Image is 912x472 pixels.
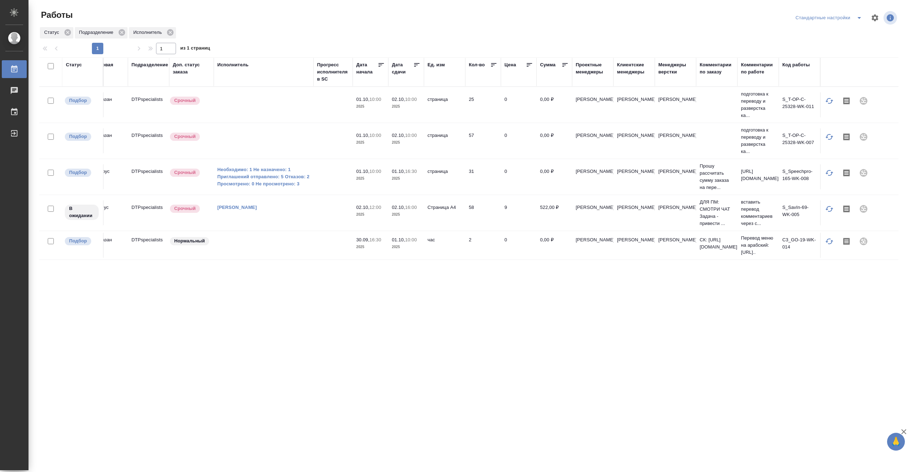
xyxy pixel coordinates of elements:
[87,200,128,225] td: англ-рус
[405,205,417,210] p: 16:00
[356,237,369,242] p: 30.09,
[855,128,872,145] div: Проект не привязан
[133,29,164,36] p: Исполнитель
[174,205,196,212] p: Срочный
[613,92,655,117] td: [PERSON_NAME]
[180,44,210,54] span: из 1 страниц
[465,92,501,117] td: 25
[69,133,87,140] p: Подбор
[700,236,734,251] p: СК: [URL][DOMAIN_NAME]..
[501,128,537,153] td: 0
[572,92,613,117] td: [PERSON_NAME]
[44,29,62,36] p: Статус
[572,128,613,153] td: [PERSON_NAME]
[424,233,465,258] td: час
[613,128,655,153] td: [PERSON_NAME]
[855,164,872,181] div: Проект не привязан
[356,61,378,76] div: Дата начала
[392,205,405,210] p: 02.10,
[75,27,128,39] div: Подразделение
[465,164,501,189] td: 31
[658,236,693,243] p: [PERSON_NAME]
[79,29,116,36] p: Подразделение
[128,128,169,153] td: DTPspecialists
[741,235,775,256] p: Перевод меню на арабский: [URL]..
[356,175,385,182] p: 2025
[540,61,555,68] div: Сумма
[537,233,572,258] td: 0,00 ₽
[173,61,210,76] div: Доп. статус заказа
[392,237,405,242] p: 01.10,
[317,61,349,83] div: Прогресс исполнителя в SC
[369,97,381,102] p: 10:00
[392,169,405,174] p: 01.10,
[64,132,99,142] div: Можно подбирать исполнителей
[700,163,734,191] p: Прошу рассчитать сумму заказа на пере...
[794,12,866,24] div: split button
[887,433,905,451] button: 🙏
[838,164,855,181] button: Скопировать мини-бриф
[424,200,465,225] td: Страница А4
[658,204,693,211] p: [PERSON_NAME]
[465,128,501,153] td: 57
[369,133,381,138] p: 10:00
[782,61,810,68] div: Код работы
[741,199,775,227] p: вставить перевод комментариев через с...
[501,92,537,117] td: 0
[613,200,655,225] td: [PERSON_NAME]
[613,164,655,189] td: [PERSON_NAME]
[39,9,73,21] span: Работы
[405,169,417,174] p: 16:30
[613,233,655,258] td: [PERSON_NAME]
[504,61,516,68] div: Цена
[131,61,168,68] div: Подразделение
[427,61,445,68] div: Ед. изм
[392,175,420,182] p: 2025
[838,233,855,250] button: Скопировать мини-бриф
[779,200,820,225] td: S_SavIn-69-WK-005
[537,128,572,153] td: 0,00 ₽
[217,61,249,68] div: Исполнитель
[741,127,775,155] p: подготовка к переводу и разверстка ка...
[356,103,385,110] p: 2025
[392,103,420,110] p: 2025
[779,164,820,189] td: S_Speechpro-165-WK-008
[66,61,82,68] div: Статус
[87,233,128,258] td: Не указан
[405,97,417,102] p: 10:00
[69,205,94,219] p: В ожидании
[617,61,651,76] div: Клиентские менеджеры
[741,91,775,119] p: подготовка к переводу и разверстка ка...
[658,132,693,139] p: [PERSON_NAME]
[64,204,99,221] div: Исполнитель назначен, приступать к работе пока рано
[174,133,196,140] p: Срочный
[741,61,775,76] div: Комментарии по работе
[658,96,693,103] p: [PERSON_NAME]
[392,61,413,76] div: Дата сдачи
[174,237,205,245] p: Нормальный
[779,233,820,258] td: C3_GO-19-WK-014
[128,164,169,189] td: DTPspecialists
[821,233,838,250] button: Обновить
[64,96,99,106] div: Можно подбирать исполнителей
[405,133,417,138] p: 10:00
[572,164,613,189] td: [PERSON_NAME]
[392,139,420,146] p: 2025
[821,128,838,145] button: Обновить
[356,205,369,210] p: 02.10,
[424,164,465,189] td: страница
[501,164,537,189] td: 0
[821,164,838,181] button: Обновить
[217,166,310,188] a: Необходимо: 1 Не назначено: 1 Приглашений отправлено: 5 Отказов: 2 Просмотрено: 0 Не просмотрено: 3
[465,200,501,225] td: 58
[128,92,169,117] td: DTPspecialists
[501,200,537,225] td: 9
[779,92,820,117] td: S_T-OP-C-25328-WK-011
[465,233,501,258] td: 2
[424,128,465,153] td: страница
[64,236,99,246] div: Можно подбирать исполнителей
[890,434,902,449] span: 🙏
[537,200,572,225] td: 522,00 ₽
[838,128,855,145] button: Скопировать мини-бриф
[537,164,572,189] td: 0,00 ₽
